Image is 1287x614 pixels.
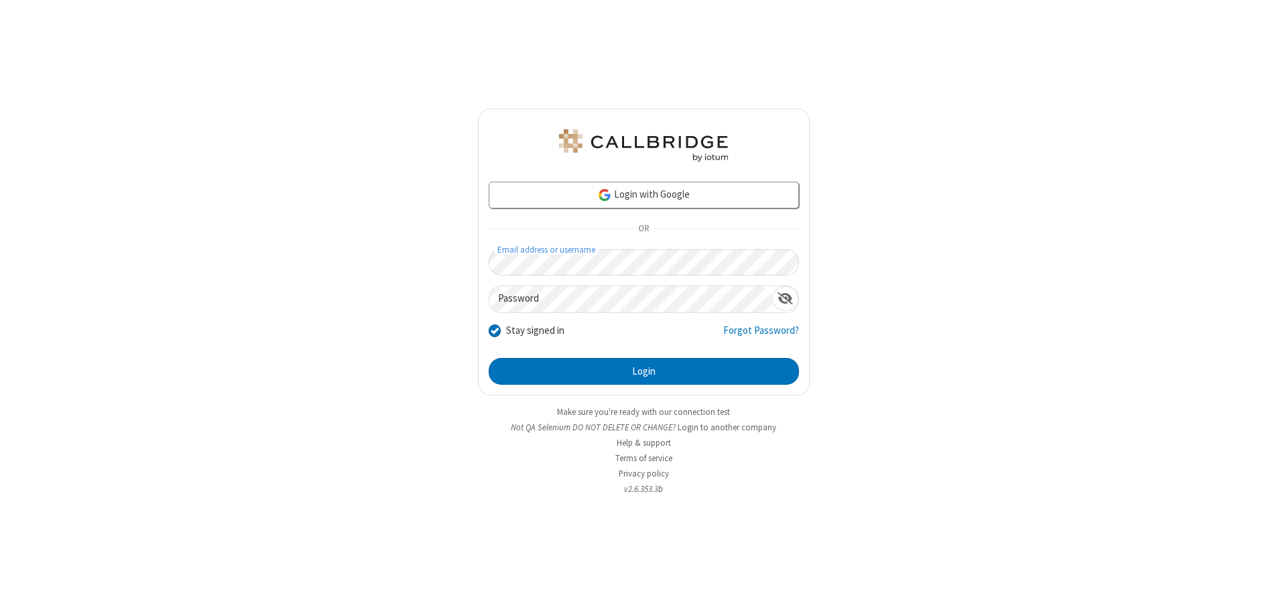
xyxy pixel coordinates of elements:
div: Show password [772,286,798,311]
button: Login to another company [678,421,776,434]
label: Stay signed in [506,323,564,339]
li: Not QA Selenium DO NOT DELETE OR CHANGE? [478,421,810,434]
a: Make sure you're ready with our connection test [557,406,730,418]
li: v2.6.353.3b [478,483,810,495]
input: Password [489,286,772,312]
a: Privacy policy [619,468,669,479]
button: Login [489,358,799,385]
a: Login with Google [489,182,799,208]
a: Help & support [617,437,671,448]
img: google-icon.png [597,188,612,202]
span: OR [633,220,654,239]
iframe: Chat [1253,579,1277,605]
a: Terms of service [615,452,672,464]
img: QA Selenium DO NOT DELETE OR CHANGE [556,129,731,162]
a: Forgot Password? [723,323,799,349]
input: Email address or username [489,249,799,275]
